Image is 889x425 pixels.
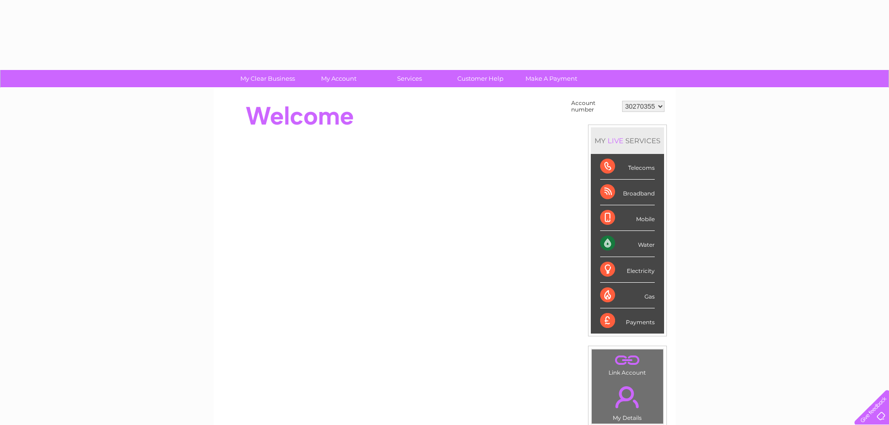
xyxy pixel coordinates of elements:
td: Account number [569,98,620,115]
div: Payments [600,308,655,334]
a: Services [371,70,448,87]
div: Telecoms [600,154,655,180]
div: Gas [600,283,655,308]
div: Mobile [600,205,655,231]
td: My Details [591,378,664,424]
div: Electricity [600,257,655,283]
a: . [594,352,661,368]
div: LIVE [606,136,625,145]
td: Link Account [591,349,664,378]
a: My Account [300,70,377,87]
div: MY SERVICES [591,127,664,154]
a: . [594,381,661,413]
div: Water [600,231,655,257]
a: Make A Payment [513,70,590,87]
a: My Clear Business [229,70,306,87]
a: Customer Help [442,70,519,87]
div: Broadband [600,180,655,205]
